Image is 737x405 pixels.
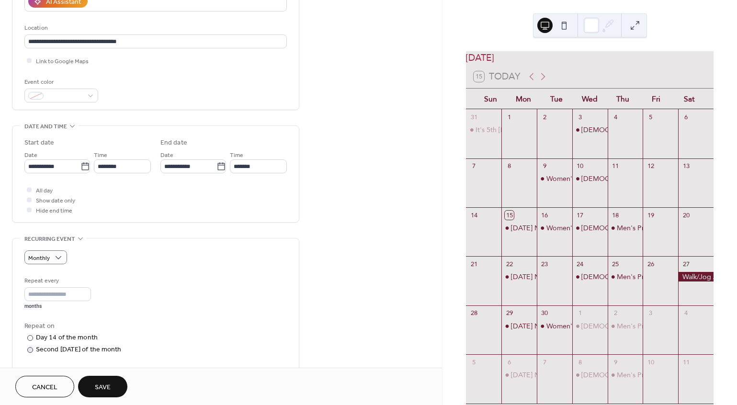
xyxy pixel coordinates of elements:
[78,376,127,397] button: Save
[681,211,690,219] div: 20
[681,309,690,317] div: 4
[24,234,75,244] span: Recurring event
[505,162,513,170] div: 8
[470,162,478,170] div: 7
[540,260,549,269] div: 23
[501,223,537,233] div: Monday Night Prayer
[24,150,37,160] span: Date
[511,370,573,380] div: [DATE] Night Prayer
[466,125,501,135] div: It's 5th Sunday Wear TVAC TShirts or Christian Tshirts
[611,211,620,219] div: 18
[581,370,675,380] div: [DEMOGRAPHIC_DATA] Class
[611,162,620,170] div: 11
[576,358,584,366] div: 8
[540,358,549,366] div: 7
[24,23,285,33] div: Location
[540,309,549,317] div: 30
[611,260,620,269] div: 25
[681,162,690,170] div: 13
[466,51,714,65] div: [DATE]
[572,223,608,233] div: Bible Class
[581,174,675,183] div: [DEMOGRAPHIC_DATA] Class
[573,89,606,109] div: Wed
[581,223,675,233] div: [DEMOGRAPHIC_DATA] Class
[572,370,608,380] div: Bible Class
[160,138,187,148] div: End date
[540,112,549,121] div: 2
[501,321,537,331] div: Monday Night Prayer
[572,174,608,183] div: Bible Class
[501,370,537,380] div: Monday Night Prayer
[581,125,675,135] div: [DEMOGRAPHIC_DATA] Class
[617,223,687,233] div: Men's Prayer via Zoom
[576,260,584,269] div: 24
[681,358,690,366] div: 11
[95,382,111,393] span: Save
[681,260,690,269] div: 27
[606,89,639,109] div: Thu
[511,321,573,331] div: [DATE] Night Prayer
[36,56,89,67] span: Link to Google Maps
[608,321,643,331] div: Men's Prayer via Zoom
[617,370,687,380] div: Men's Prayer via Zoom
[24,276,89,286] div: Repeat every
[36,196,75,206] span: Show date only
[24,122,67,132] span: Date and time
[24,366,285,376] div: Ends
[646,211,655,219] div: 19
[505,260,513,269] div: 22
[511,272,573,281] div: [DATE] Night Prayer
[572,272,608,281] div: Bible Class
[36,206,72,216] span: Hide end time
[540,89,573,109] div: Tue
[470,260,478,269] div: 21
[537,321,572,331] div: Women's Zoom Prayer
[470,112,478,121] div: 31
[537,223,572,233] div: Women's Prayer via Zoom
[611,358,620,366] div: 9
[646,112,655,121] div: 5
[507,89,540,109] div: Mon
[608,272,643,281] div: Men's Prayer via Zoom
[581,321,675,331] div: [DEMOGRAPHIC_DATA] Class
[608,223,643,233] div: Men's Prayer via Zoom
[24,321,285,331] div: Repeat on
[617,321,687,331] div: Men's Prayer via Zoom
[24,303,91,310] div: months
[160,150,173,160] span: Date
[576,112,584,121] div: 3
[505,112,513,121] div: 1
[36,345,122,355] div: Second [DATE] of the month
[576,162,584,170] div: 10
[646,358,655,366] div: 10
[681,112,690,121] div: 6
[505,358,513,366] div: 6
[546,321,617,331] div: Women's Zoom Prayer
[537,174,572,183] div: Women's Zoom Prayer
[501,272,537,281] div: Monday Night Prayer
[470,211,478,219] div: 14
[546,223,627,233] div: Women's Prayer via Zoom
[540,162,549,170] div: 9
[540,211,549,219] div: 16
[572,125,608,135] div: Bible Class
[546,174,617,183] div: Women's Zoom Prayer
[611,112,620,121] div: 4
[581,272,675,281] div: [DEMOGRAPHIC_DATA] Class
[470,309,478,317] div: 28
[470,358,478,366] div: 5
[673,89,706,109] div: Sat
[678,272,714,281] div: Walk/Jog A Thon
[608,370,643,380] div: Men's Prayer via Zoom
[476,125,722,135] div: It's 5th [DATE] Wear TVAC TShirts or [DEMOGRAPHIC_DATA][PERSON_NAME]
[15,376,74,397] button: Cancel
[230,150,243,160] span: Time
[505,211,513,219] div: 15
[474,89,507,109] div: Sun
[94,150,107,160] span: Time
[576,309,584,317] div: 1
[611,309,620,317] div: 2
[646,309,655,317] div: 3
[24,138,54,148] div: Start date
